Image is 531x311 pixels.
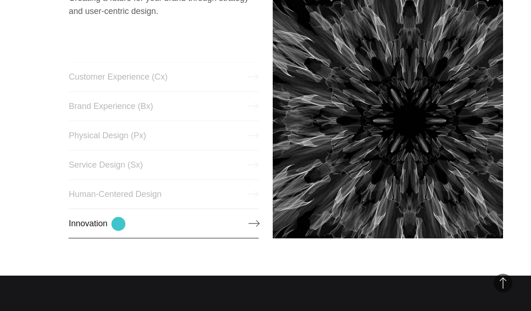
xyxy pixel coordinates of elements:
[69,179,258,209] a: Human-Centered Design
[494,274,512,292] button: Back to Top
[69,62,258,92] a: Customer Experience (Cx)
[69,91,258,121] a: Brand Experience (Bx)
[69,121,258,150] a: Physical Design (Px)
[69,150,258,180] a: Service Design (Sx)
[69,209,258,238] a: Innovation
